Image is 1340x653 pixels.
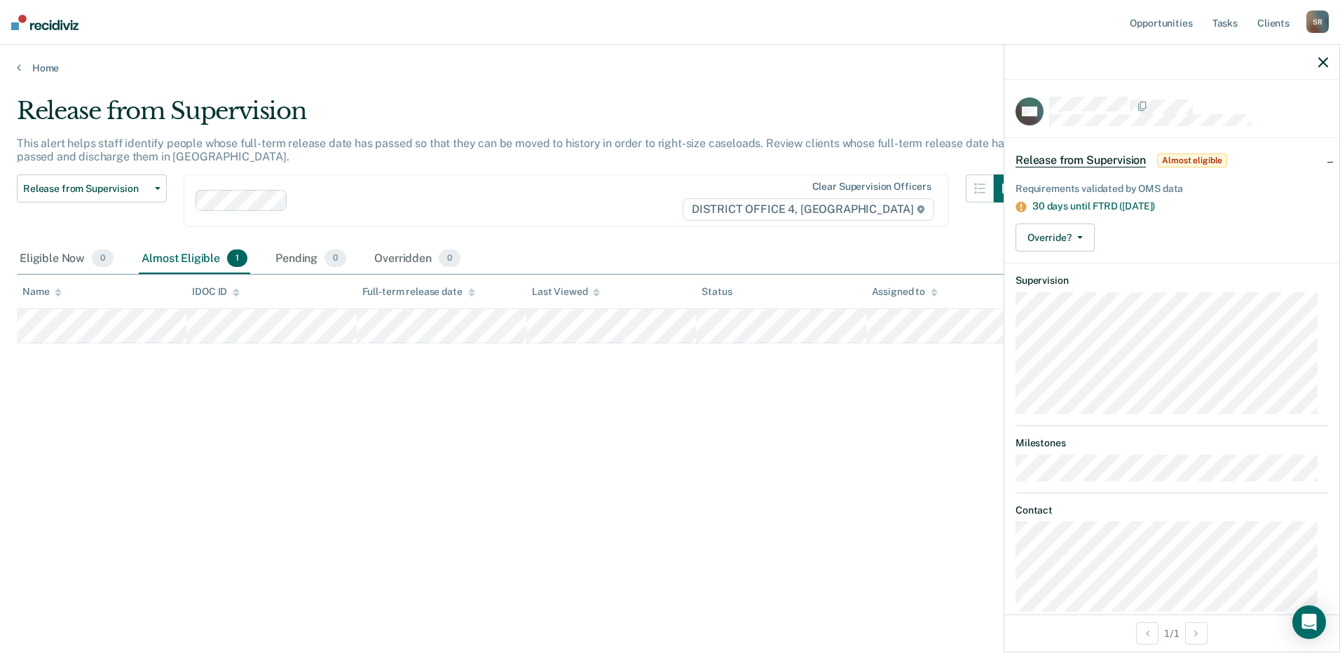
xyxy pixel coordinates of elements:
div: Almost Eligible [139,244,250,275]
div: Eligible Now [17,244,116,275]
span: 1 [227,249,247,268]
div: IDOC ID [192,286,240,298]
dt: Supervision [1016,275,1328,287]
a: Home [17,62,1323,74]
p: This alert helps staff identify people whose full-term release date has passed so that they can b... [17,137,1009,163]
div: Open Intercom Messenger [1292,605,1326,639]
button: Previous Opportunity [1136,622,1158,645]
button: Next Opportunity [1185,622,1208,645]
span: Release from Supervision [1016,153,1146,167]
div: Overridden [371,244,463,275]
span: 0 [92,249,114,268]
div: 1 / 1 [1004,614,1339,652]
button: Override? [1016,224,1095,252]
div: Full-term release date [362,286,475,298]
div: Assigned to [872,286,938,298]
div: Requirements validated by OMS data [1016,183,1328,195]
div: Clear supervision officers [812,181,931,193]
span: 0 [439,249,460,268]
span: DISTRICT OFFICE 4, [GEOGRAPHIC_DATA] [683,198,934,221]
div: Release from SupervisionAlmost eligible [1004,138,1339,183]
div: Last Viewed [532,286,600,298]
dt: Contact [1016,504,1328,516]
dt: Milestones [1016,437,1328,449]
div: Name [22,286,62,298]
span: 0 [324,249,346,268]
div: S R [1306,11,1329,33]
div: 30 days until FTRD ([DATE]) [1032,200,1328,212]
span: Release from Supervision [23,183,149,195]
div: Pending [273,244,349,275]
img: Recidiviz [11,15,78,30]
div: Status [702,286,732,298]
span: Almost eligible [1157,153,1227,167]
div: Release from Supervision [17,97,1022,137]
